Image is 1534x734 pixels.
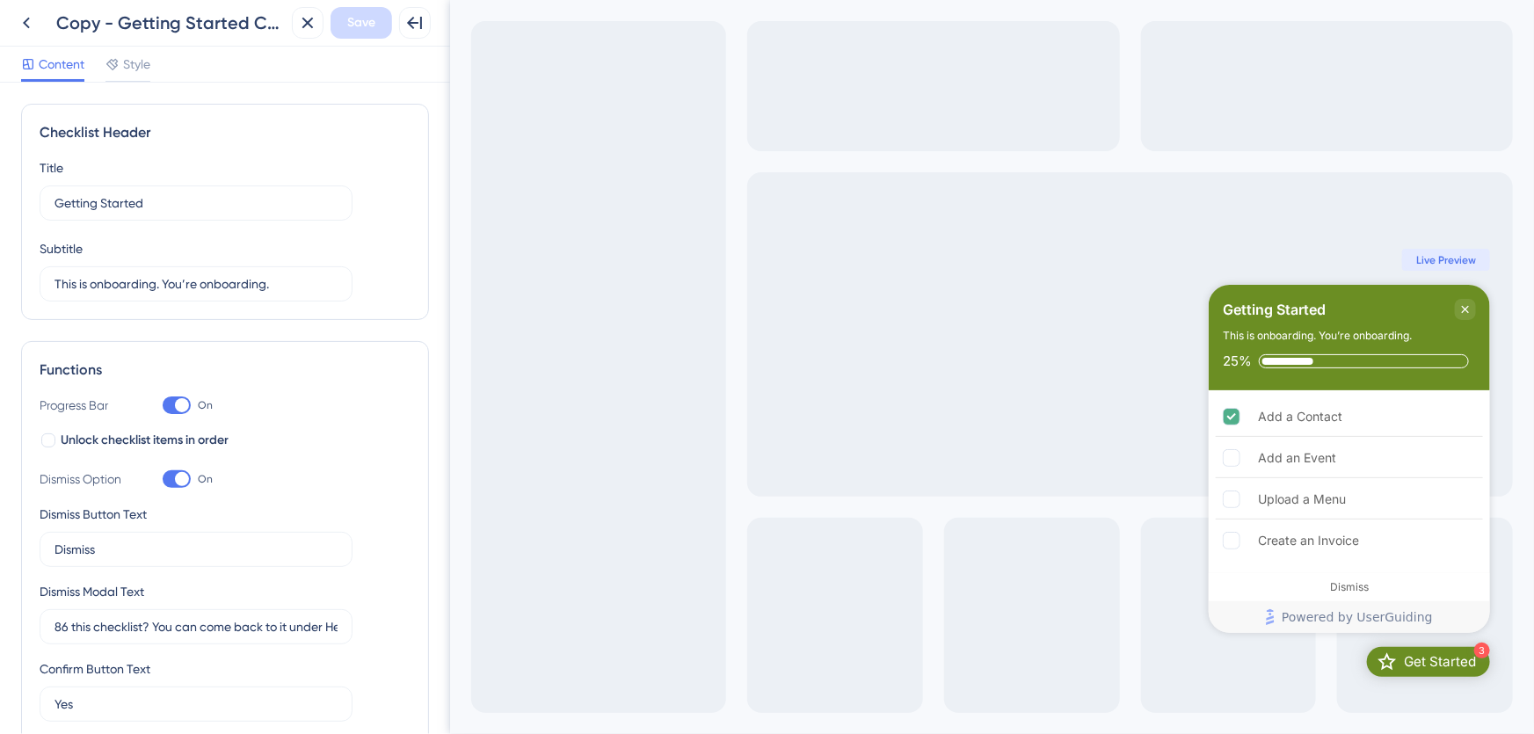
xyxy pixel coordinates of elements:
[55,617,338,636] input: Type the value
[123,54,150,75] span: Style
[808,489,896,510] div: Upload a Menu
[331,7,392,39] button: Save
[40,238,83,259] div: Subtitle
[808,447,886,469] div: Add an Event
[55,193,338,213] input: Header 1
[808,530,909,551] div: Create an Invoice
[40,395,127,416] div: Progress Bar
[55,694,338,714] input: Type the value
[198,472,213,486] span: On
[954,653,1026,671] div: Get Started
[40,469,127,490] div: Dismiss Option
[773,353,1026,369] div: Checklist progress: 25%
[40,360,411,381] div: Functions
[917,647,1040,677] div: Open Get Started checklist, remaining modules: 3
[808,406,892,427] div: Add a Contact
[198,398,213,412] span: On
[40,504,147,525] div: Dismiss Button Text
[347,12,375,33] span: Save
[55,540,338,559] input: Type the value
[773,353,802,369] div: 25%
[40,122,411,143] div: Checklist Header
[773,299,876,320] div: Getting Started
[880,580,919,594] div: Dismiss
[1005,299,1026,320] div: Close Checklist
[56,11,285,35] div: Copy - Getting Started Checklist
[766,521,1033,560] div: Create an Invoice is incomplete.
[766,480,1033,520] div: Upload a Menu is incomplete.
[773,327,962,345] div: This is onboarding. You’re onboarding.
[759,390,1040,600] div: Checklist items
[759,285,1040,633] div: Checklist Container
[1024,643,1040,658] div: 3
[61,430,229,451] span: Unlock checklist items in order
[40,157,63,178] div: Title
[39,54,84,75] span: Content
[766,397,1033,437] div: Add a Contact is complete.
[966,253,1026,267] span: Live Preview
[40,581,144,602] div: Dismiss Modal Text
[759,601,1040,633] div: Footer
[766,439,1033,478] div: Add an Event is incomplete.
[832,607,983,628] span: Powered by UserGuiding
[40,658,150,679] div: Confirm Button Text
[55,274,338,294] input: Header 2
